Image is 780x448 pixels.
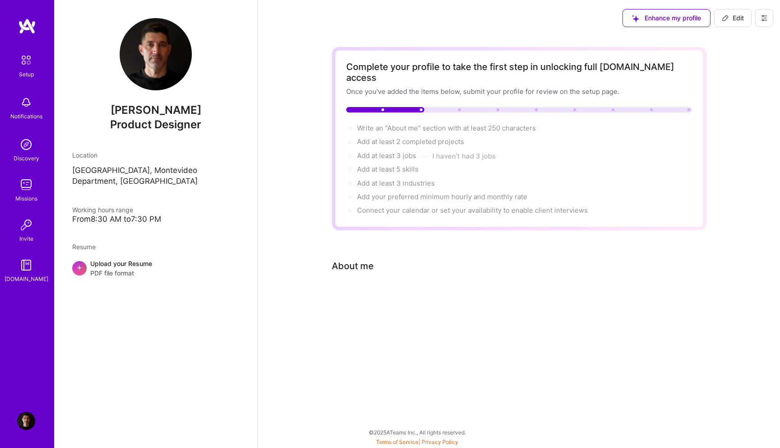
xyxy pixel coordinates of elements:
img: User Avatar [17,412,35,430]
div: [DOMAIN_NAME] [5,274,48,284]
div: From 8:30 AM to 7:30 PM [72,215,239,224]
button: Enhance my profile [622,9,710,27]
img: setup [17,51,36,70]
img: guide book [17,256,35,274]
span: PDF file format [90,268,152,278]
span: | [376,439,458,445]
img: discovery [17,135,35,154]
img: logo [18,18,36,34]
a: Terms of Service [376,439,418,445]
div: Setup [19,70,34,79]
div: Missions [15,194,37,203]
div: Location [72,150,239,160]
div: Discovery [14,154,39,163]
span: [PERSON_NAME] [72,103,239,117]
div: Once you’ve added the items below, submit your profile for review on the setup page. [346,87,692,96]
div: Invite [19,234,33,243]
p: [GEOGRAPHIC_DATA], Montevideo Department, [GEOGRAPHIC_DATA] [72,165,239,187]
div: About me [332,259,374,273]
span: Add at least 3 jobs [357,151,416,160]
span: Working hours range [72,206,133,214]
img: User Avatar [120,18,192,90]
a: User Avatar [15,412,37,430]
span: Write an "About me" section with at least 250 characters [357,124,538,132]
span: Product Designer [110,118,201,131]
span: Add at least 2 completed projects [357,137,464,146]
img: teamwork [17,176,35,194]
span: Enhance my profile [632,14,701,23]
button: I haven't had 3 jobs [432,151,496,161]
span: + [77,262,82,272]
button: Edit [714,9,752,27]
a: Privacy Policy [422,439,458,445]
span: Add at least 5 skills [357,165,418,173]
span: Add your preferred minimum hourly and monthly rate [357,192,527,201]
span: Add at least 3 industries [357,179,435,187]
span: Connect your calendar or set your availability to enable client interviews [357,206,588,215]
div: Complete your profile to take the first step in unlocking full [DOMAIN_NAME] access [346,61,692,83]
img: Invite [17,216,35,234]
span: Edit [722,14,744,23]
div: Upload your Resume [90,259,152,278]
div: Notifications [10,112,42,121]
div: © 2025 ATeams Inc., All rights reserved. [54,421,780,443]
span: Resume [72,243,96,251]
img: bell [17,93,35,112]
div: +Upload your ResumePDF file format [72,259,239,278]
i: icon SuggestedTeams [632,15,639,22]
